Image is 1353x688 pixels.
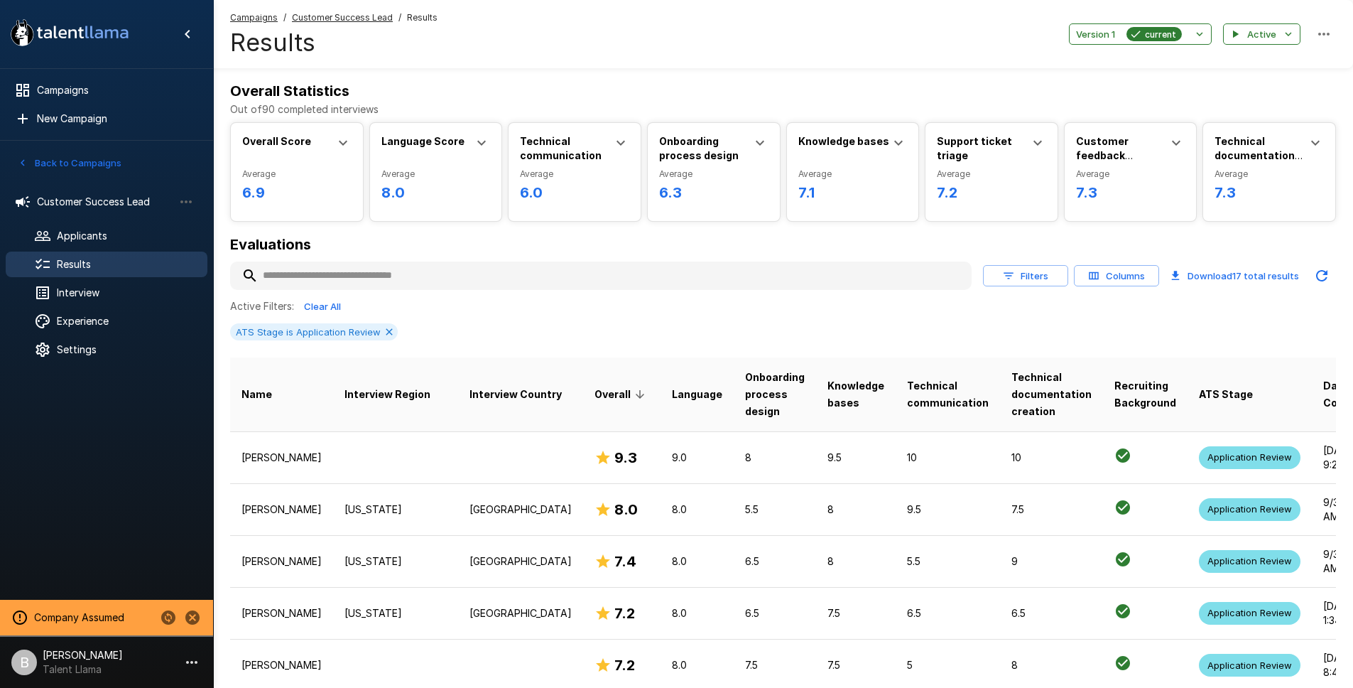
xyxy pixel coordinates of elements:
p: 5.5 [907,554,989,569]
h6: 6.0 [520,181,629,204]
svg: Criteria Met [1114,603,1131,620]
p: 8 [827,554,884,569]
p: 8.0 [672,606,722,620]
h4: Results [230,28,438,58]
h6: 8.0 [614,498,638,521]
span: Average [798,167,908,181]
b: Technical documentation creation [1215,135,1303,176]
span: Application Review [1199,606,1300,620]
b: Customer feedback management [1076,135,1146,176]
p: 6.5 [1011,606,1092,620]
span: Technical communication [907,377,989,412]
span: / [283,11,286,25]
p: 10 [1011,451,1092,465]
span: Recruiting Background [1114,377,1176,412]
svg: Criteria Met [1114,499,1131,516]
p: [US_STATE] [344,606,447,620]
b: Evaluations [230,236,311,253]
span: Name [241,386,272,403]
h6: 7.3 [1215,181,1324,204]
span: Average [659,167,768,181]
button: Version 1current [1069,23,1212,45]
div: ATS Stage is Application Review [230,323,398,340]
p: [GEOGRAPHIC_DATA] [469,502,572,517]
p: 9 [1011,554,1092,569]
p: 9.0 [672,451,722,465]
h6: 7.1 [798,181,908,204]
span: Average [1215,167,1324,181]
svg: Criteria Met [1114,655,1131,672]
p: 6.5 [745,554,805,569]
h6: 9.3 [614,446,637,469]
p: 8 [1011,658,1092,672]
button: Clear All [300,296,345,318]
p: 6.5 [745,606,805,620]
p: Active Filters: [230,299,294,313]
span: / [398,11,401,25]
b: Language Score [381,135,464,147]
span: Application Review [1199,659,1300,672]
button: Filters [983,265,1068,287]
p: 8 [745,451,805,465]
span: Application Review [1199,502,1300,516]
span: Results [407,11,438,25]
span: ATS Stage is Application Review [230,326,386,338]
p: 8 [827,502,884,517]
p: 8.0 [672,502,722,517]
p: [PERSON_NAME] [241,451,322,465]
b: Technical communication [520,135,602,161]
span: Onboarding process design [745,369,805,420]
b: Overall Score [242,135,311,147]
span: Average [381,167,491,181]
button: Active [1223,23,1300,45]
p: 7.5 [827,606,884,620]
p: 6.5 [907,606,989,620]
p: 10 [907,451,989,465]
p: [US_STATE] [344,502,447,517]
p: 7.5 [1011,502,1092,517]
u: Customer Success Lead [292,12,393,23]
span: current [1139,27,1182,42]
b: Onboarding process design [659,135,739,161]
p: 8.0 [672,554,722,569]
p: 5 [907,658,989,672]
p: 5.5 [745,502,805,517]
span: Average [1076,167,1185,181]
p: [GEOGRAPHIC_DATA] [469,606,572,620]
h6: 7.4 [614,550,636,573]
span: Interview Country [469,386,562,403]
p: 9.5 [907,502,989,517]
button: Columns [1074,265,1159,287]
h6: 7.2 [614,602,635,625]
span: Average [242,167,352,181]
span: Application Review [1199,554,1300,568]
u: Campaigns [230,12,278,23]
b: Support ticket triage [937,135,1012,161]
p: 8.0 [672,658,722,672]
p: [GEOGRAPHIC_DATA] [469,554,572,569]
h6: 7.2 [614,654,635,677]
b: Overall Statistics [230,82,349,100]
svg: Criteria Met [1114,447,1131,464]
p: [PERSON_NAME] [241,658,322,672]
span: Version 1 [1076,26,1115,43]
span: Average [520,167,629,181]
h6: 8.0 [381,181,491,204]
span: Average [937,167,1046,181]
p: Out of 90 completed interviews [230,102,1336,117]
b: Knowledge bases [798,135,889,147]
h6: 6.9 [242,181,352,204]
button: Download17 total results [1165,262,1305,290]
span: Technical documentation creation [1011,369,1092,420]
p: 7.5 [827,658,884,672]
p: 7.5 [745,658,805,672]
span: Knowledge bases [827,377,884,412]
p: 9.5 [827,451,884,465]
span: Language [672,386,722,403]
h6: 7.3 [1076,181,1185,204]
span: Interview Region [344,386,430,403]
h6: 7.2 [937,181,1046,204]
p: [US_STATE] [344,554,447,569]
button: Updated Today - 9:40 AM [1308,262,1336,290]
h6: 6.3 [659,181,768,204]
